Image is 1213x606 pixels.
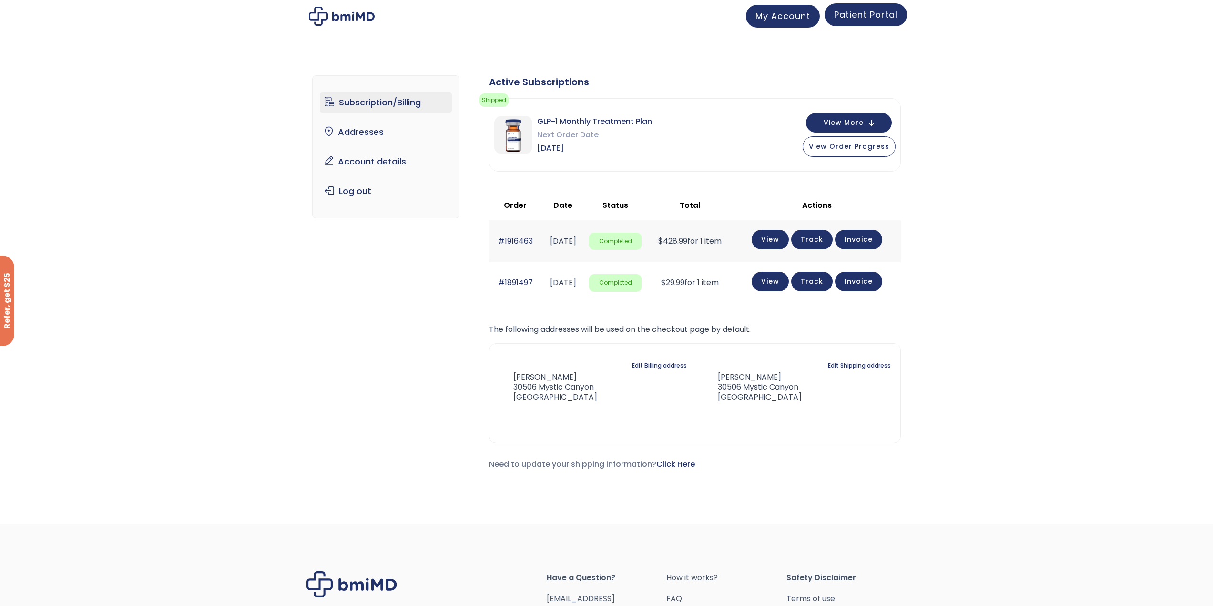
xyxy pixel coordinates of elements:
time: [DATE] [550,236,576,247]
span: $ [661,277,666,288]
span: Status [602,200,628,211]
span: Shipped [479,93,509,107]
span: Date [553,200,572,211]
a: Invoice [835,230,882,249]
span: Next Order Date [537,128,652,142]
a: My Account [746,5,820,28]
a: Subscription/Billing [320,92,452,113]
a: Edit Billing address [632,359,687,372]
button: View Order Progress [803,136,896,157]
span: Completed [589,233,642,250]
a: Track [791,272,833,291]
a: Click Here [656,459,695,470]
span: 29.99 [661,277,684,288]
a: View [752,272,789,291]
span: GLP-1 Monthly Treatment Plan [537,115,652,128]
a: How it works? [666,571,786,585]
span: Total [680,200,700,211]
a: Patient Portal [825,3,907,26]
span: View More [824,120,864,126]
span: [DATE] [537,142,652,155]
address: [PERSON_NAME] 30506 Mystic Canyon [GEOGRAPHIC_DATA] [499,372,597,402]
img: Brand Logo [306,571,397,597]
address: [PERSON_NAME] 30506 Mystic Canyon [GEOGRAPHIC_DATA] [703,372,802,402]
button: View More [806,113,892,133]
img: GLP-1 Monthly Treatment Plan [494,116,532,154]
div: Active Subscriptions [489,75,901,89]
a: FAQ [666,592,786,606]
nav: Account pages [312,75,459,218]
img: My account [309,7,375,26]
span: Have a Question? [547,571,667,585]
time: [DATE] [550,277,576,288]
span: Patient Portal [834,9,897,21]
span: Completed [589,274,642,292]
a: Log out [320,181,452,201]
p: The following addresses will be used on the checkout page by default. [489,323,901,336]
span: My Account [755,10,810,22]
span: Safety Disclaimer [786,571,907,585]
span: Actions [802,200,832,211]
a: Terms of use [786,592,907,606]
a: Addresses [320,122,452,142]
td: for 1 item [646,262,734,304]
span: Order [504,200,527,211]
a: Track [791,230,833,249]
a: Edit Shipping address [828,359,891,372]
a: #1916463 [498,236,533,247]
a: Account details [320,152,452,172]
td: for 1 item [646,220,734,262]
a: Invoice [835,272,882,291]
a: View [752,230,789,249]
span: View Order Progress [809,142,889,151]
a: #1891497 [498,277,533,288]
span: $ [658,236,663,247]
span: 428.99 [658,236,687,247]
span: Need to update your shipping information? [489,459,695,470]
